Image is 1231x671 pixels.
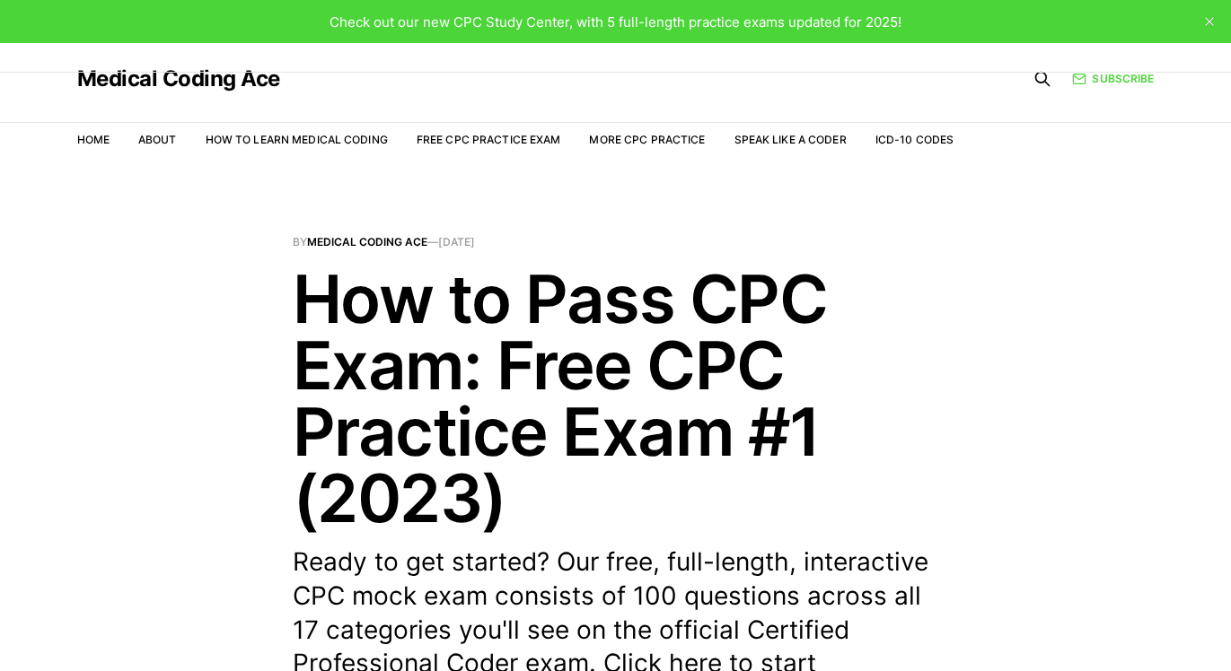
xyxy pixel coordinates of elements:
[933,583,1231,671] iframe: portal-trigger
[734,133,847,146] a: Speak Like a Coder
[293,266,939,531] h1: How to Pass CPC Exam: Free CPC Practice Exam #1 (2023)
[206,133,388,146] a: How to Learn Medical Coding
[138,133,177,146] a: About
[77,133,110,146] a: Home
[330,13,901,30] span: Check out our new CPC Study Center, with 5 full-length practice exams updated for 2025!
[438,235,475,248] time: [DATE]
[1195,7,1224,36] button: close
[307,235,427,248] a: Medical Coding Ace
[875,133,954,146] a: ICD-10 Codes
[1072,70,1154,87] a: Subscribe
[589,133,705,146] a: More CPC Practice
[77,68,280,90] a: Medical Coding Ace
[293,237,939,248] span: By —
[417,133,561,146] a: Free CPC Practice Exam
